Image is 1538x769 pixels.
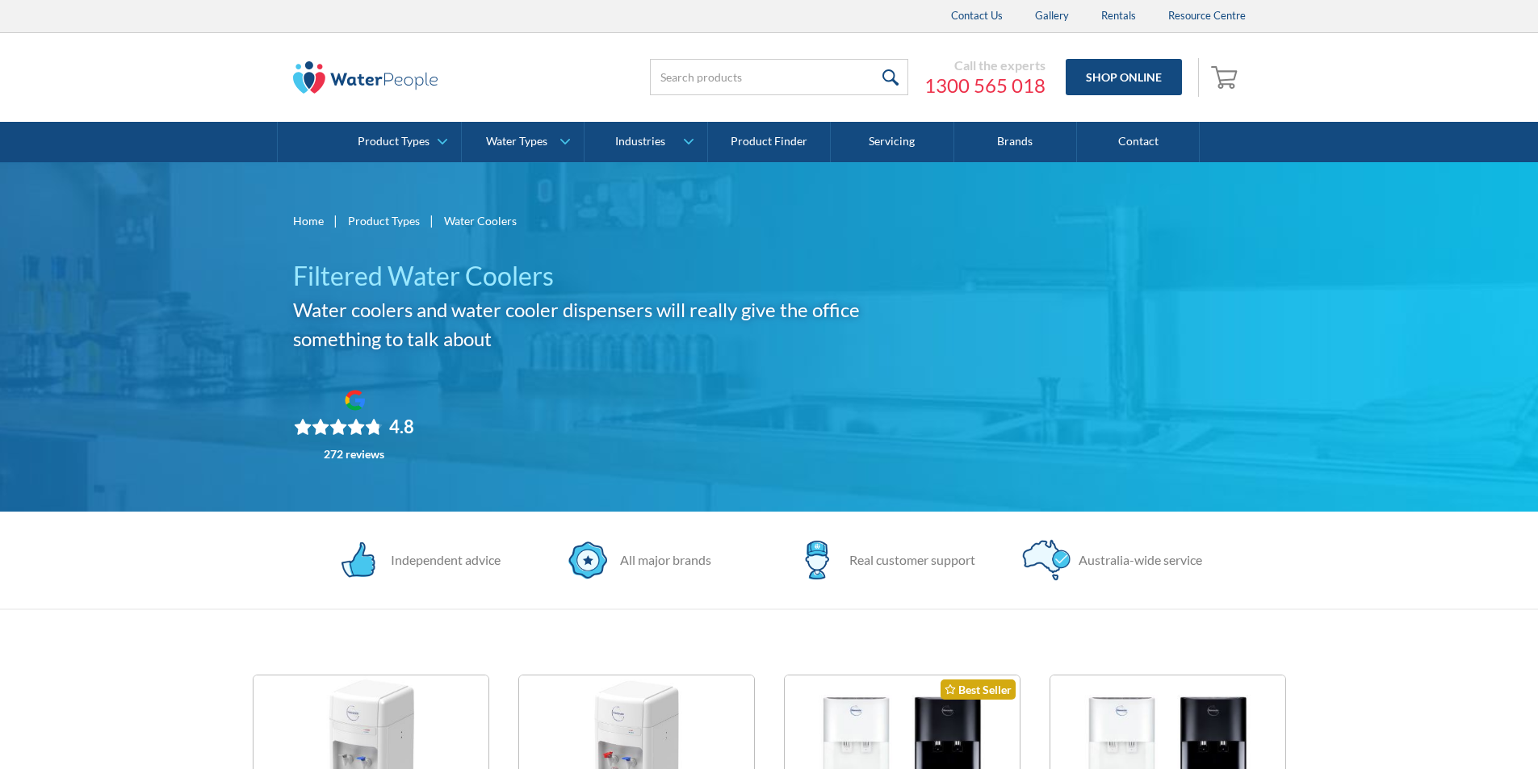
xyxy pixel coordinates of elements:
a: Open empty cart [1207,58,1246,97]
img: The Water People [293,61,438,94]
input: Search products [650,59,908,95]
a: Contact [1077,122,1200,162]
div: Water Types [486,135,547,148]
a: Brands [954,122,1077,162]
div: Water Coolers [444,212,517,229]
div: Rating: 4.8 out of 5 [294,416,414,438]
div: All major brands [612,550,711,570]
div: Independent advice [383,550,501,570]
a: Product Types [339,122,461,162]
div: Real customer support [841,550,975,570]
div: Product Types [358,135,430,148]
div: Best Seller [941,679,1016,700]
a: Servicing [831,122,953,162]
div: Industries [615,135,665,148]
div: Australia-wide service [1071,550,1202,570]
a: Water Types [462,122,584,162]
div: 4.8 [389,416,414,438]
div: Call the experts [924,57,1046,73]
a: Product Finder [708,122,831,162]
div: | [428,211,436,230]
div: | [332,211,340,230]
a: 1300 565 018 [924,73,1046,98]
a: Industries [585,122,706,162]
img: shopping cart [1211,64,1242,90]
a: Home [293,212,324,229]
a: Shop Online [1066,59,1182,95]
h1: Filtered Water Coolers [293,257,913,295]
h2: Water coolers and water cooler dispensers will really give the office something to talk about [293,295,913,353]
a: Product Types [348,212,420,229]
div: 272 reviews [324,448,384,461]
